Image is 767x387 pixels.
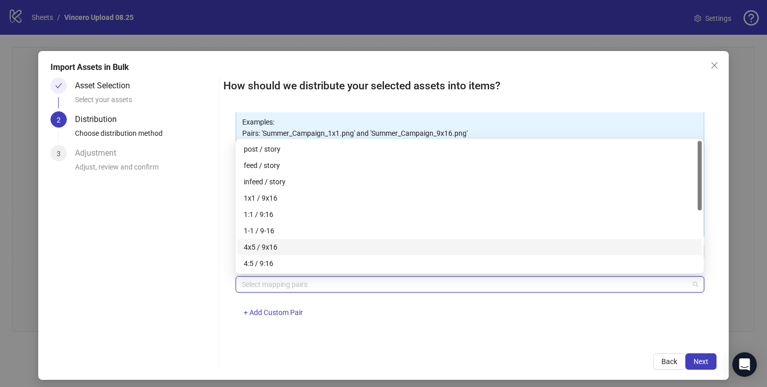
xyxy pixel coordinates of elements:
[694,357,708,366] span: Next
[244,143,696,155] div: post / story
[75,111,125,128] div: Distribution
[50,61,717,74] div: Import Assets in Bulk
[732,352,757,377] div: Open Intercom Messenger
[75,94,215,111] div: Select your assets
[238,223,702,239] div: 1-1 / 9-16
[75,128,215,145] div: Choose distribution method
[75,78,138,94] div: Asset Selection
[57,150,61,158] span: 3
[661,357,677,366] span: Back
[55,82,62,89] span: check
[75,161,215,179] div: Adjust, review and confirm
[706,57,723,74] button: Close
[238,174,702,190] div: infeed / story
[238,206,702,223] div: 1:1 / 9:16
[238,190,702,206] div: 1x1 / 9x16
[244,209,696,220] div: 1:1 / 9:16
[57,116,61,124] span: 2
[242,116,697,150] p: Examples: Pairs: 'Summer_Campaign_1x1.png' and 'Summer_Campaign_9x16.png' Triples: 'Summer_Campai...
[238,141,702,157] div: post / story
[238,239,702,255] div: 4x5 / 9x16
[244,192,696,204] div: 1x1 / 9x16
[238,157,702,174] div: feed / story
[223,78,716,94] h2: How should we distribute your selected assets into items?
[653,353,685,370] button: Back
[75,145,124,161] div: Adjustment
[244,241,696,253] div: 4x5 / 9x16
[238,255,702,272] div: 4:5 / 9:16
[244,225,696,236] div: 1-1 / 9-16
[236,305,311,321] button: + Add Custom Pair
[244,308,303,317] span: + Add Custom Pair
[685,353,717,370] button: Next
[244,160,696,171] div: feed / story
[710,61,719,69] span: close
[244,176,696,187] div: infeed / story
[244,258,696,269] div: 4:5 / 9:16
